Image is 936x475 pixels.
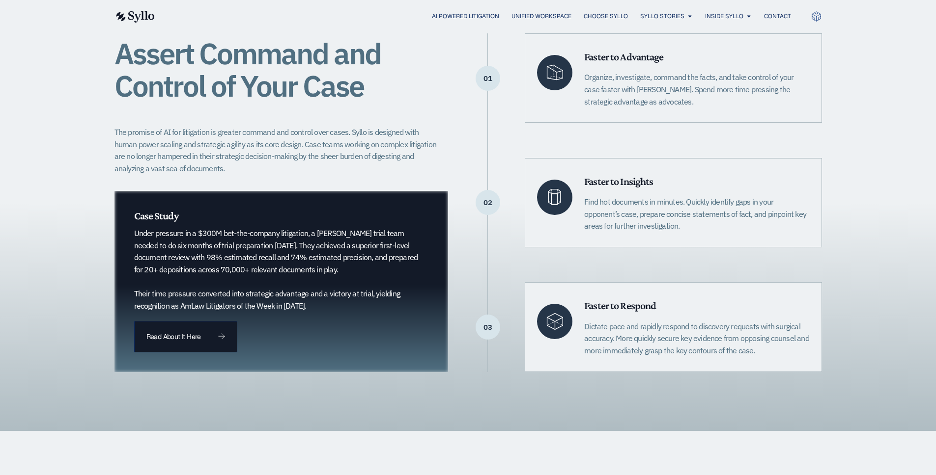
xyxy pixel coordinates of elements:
[584,175,653,187] span: Faster to Insights
[584,71,809,107] p: Organize, investigate, command the facts, and take control of your case faster with [PERSON_NAME]...
[584,12,628,21] a: Choose Syllo
[174,12,791,21] div: Menu Toggle
[432,12,499,21] a: AI Powered Litigation
[640,12,684,21] a: Syllo Stories
[584,299,656,312] span: Faster to Respond
[114,34,381,105] span: Assert Command and Control of Your Case
[584,51,663,63] span: Faster to Advantage
[476,202,500,203] p: 02
[476,327,500,328] p: 03
[584,196,809,232] p: Find hot documents in minutes. Quickly identify gaps in your opponent’s case, prepare concise sta...
[134,210,178,222] span: Case Study
[114,11,155,23] img: syllo
[764,12,791,21] a: Contact
[705,12,743,21] a: Inside Syllo
[511,12,571,21] a: Unified Workspace
[134,227,419,312] p: Under pressure in a $300M bet-the-company litigation, a [PERSON_NAME] trial team needed to do six...
[174,12,791,21] nav: Menu
[476,78,500,79] p: 01
[114,126,443,175] p: The promise of AI for litigation is greater command and control over cases. Syllo is designed wit...
[584,320,809,357] p: Dictate pace and rapidly respond to discovery requests with surgical accuracy. More quickly secur...
[134,321,237,352] a: Read About It Here
[146,333,200,340] span: Read About It Here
